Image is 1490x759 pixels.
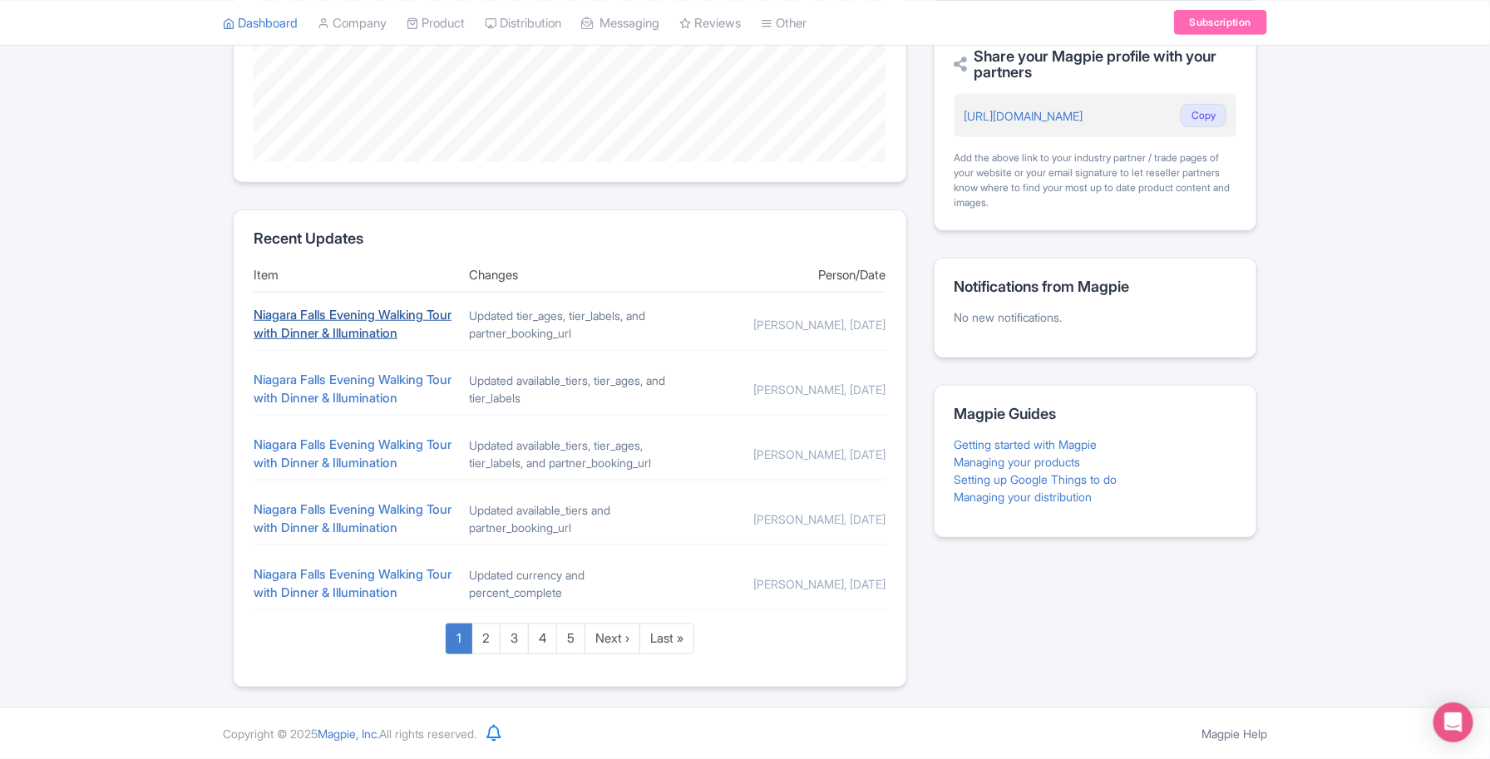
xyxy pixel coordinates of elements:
[254,372,451,407] a: Niagara Falls Evening Walking Tour with Dinner & Illumination
[254,566,451,601] a: Niagara Falls Evening Walking Tour with Dinner & Illumination
[469,372,671,407] div: Updated available_tiers, tier_ages, and tier_labels
[585,623,640,654] a: Next ›
[684,510,886,528] div: [PERSON_NAME], [DATE]
[639,623,694,654] a: Last »
[446,623,472,654] a: 1
[1433,702,1473,742] div: Open Intercom Messenger
[1181,104,1226,127] button: Copy
[254,436,451,471] a: Niagara Falls Evening Walking Tour with Dinner & Illumination
[684,316,886,333] div: [PERSON_NAME], [DATE]
[471,623,501,654] a: 2
[556,623,585,654] a: 5
[965,109,1083,123] a: [URL][DOMAIN_NAME]
[955,406,1236,422] h2: Magpie Guides
[684,381,886,398] div: [PERSON_NAME], [DATE]
[254,230,886,247] h2: Recent Updates
[684,446,886,463] div: [PERSON_NAME], [DATE]
[955,150,1236,210] div: Add the above link to your industry partner / trade pages of your website or your email signature...
[254,307,451,342] a: Niagara Falls Evening Walking Tour with Dinner & Illumination
[955,437,1098,451] a: Getting started with Magpie
[955,278,1236,295] h2: Notifications from Magpie
[684,266,886,285] div: Person/Date
[955,48,1236,81] h2: Share your Magpie profile with your partners
[955,455,1081,469] a: Managing your products
[955,308,1236,326] p: No new notifications.
[254,266,456,285] div: Item
[528,623,557,654] a: 4
[955,490,1093,504] a: Managing your distribution
[469,501,671,536] div: Updated available_tiers and partner_booking_url
[500,623,529,654] a: 3
[1201,727,1267,741] a: Magpie Help
[213,725,486,742] div: Copyright © 2025 All rights reserved.
[469,266,671,285] div: Changes
[684,575,886,593] div: [PERSON_NAME], [DATE]
[955,472,1117,486] a: Setting up Google Things to do
[469,307,671,342] div: Updated tier_ages, tier_labels, and partner_booking_url
[318,727,379,741] span: Magpie, Inc.
[1174,10,1267,35] a: Subscription
[469,566,671,601] div: Updated currency and percent_complete
[469,436,671,471] div: Updated available_tiers, tier_ages, tier_labels, and partner_booking_url
[254,501,451,536] a: Niagara Falls Evening Walking Tour with Dinner & Illumination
